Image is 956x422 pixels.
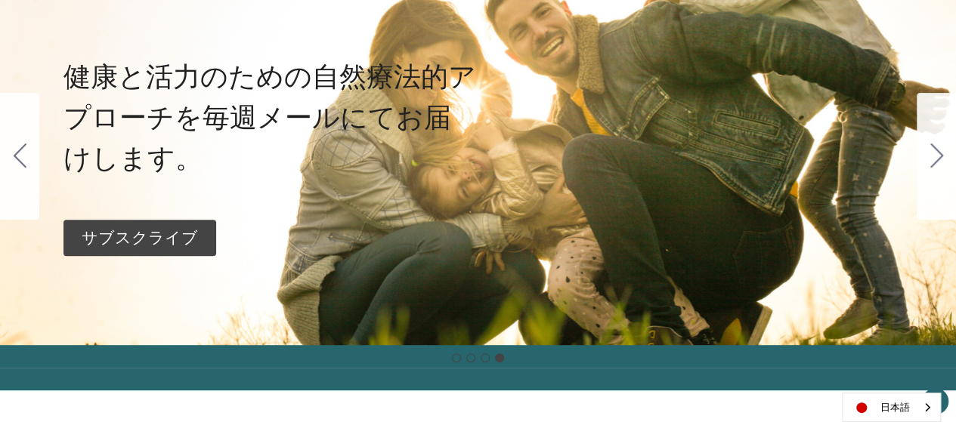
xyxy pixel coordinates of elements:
p: 健康と活力のための自然療法的アプローチを毎週メールにてお届けします。 [63,57,478,179]
button: Go to slide 4 [495,353,504,362]
button: Go to slide 2 [466,353,475,362]
button: Go to slide 3 [481,353,490,362]
button: Go to slide 1 [452,353,461,362]
a: 日本語 [843,393,940,421]
button: Go to slide 1 [917,93,956,220]
p: サブスクライブ [82,226,198,250]
div: サブスクライブ [63,220,216,256]
div: Language [842,393,941,422]
aside: Language selected: 日本語 [842,393,941,422]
